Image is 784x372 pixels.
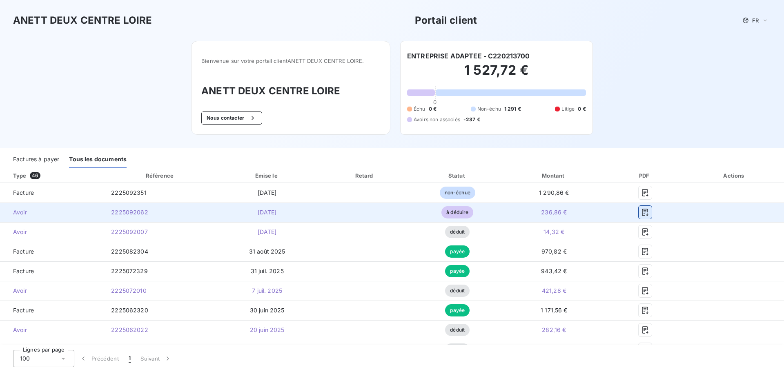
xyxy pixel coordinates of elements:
span: 2225072010 [111,287,147,294]
span: Avoir [7,208,98,216]
h2: 1 527,72 € [407,62,586,87]
span: Avoir [7,228,98,236]
button: Nous contacter [201,111,262,125]
span: 31 août 2025 [249,248,285,255]
span: payée [445,245,470,258]
h3: ANETT DEUX CENTRE LOIRE [13,13,152,28]
h3: Portail client [415,13,477,28]
span: 1 [129,354,131,363]
div: Factures à payer [13,151,59,168]
span: 2225062022 [111,326,148,333]
span: Facture [7,306,98,314]
span: 1 171,56 € [541,307,568,314]
button: 1 [124,350,136,367]
span: 2225072329 [111,267,148,274]
div: Actions [687,172,782,180]
span: 100 [20,354,30,363]
span: [DATE] [258,228,277,235]
div: Type [8,172,103,180]
span: 2225092062 [111,209,148,216]
span: 421,28 € [542,287,566,294]
span: Non-échu [477,105,501,113]
span: à déduire [441,206,473,218]
span: 970,82 € [541,248,567,255]
span: 14,32 € [543,228,564,235]
span: déduit [445,343,470,356]
span: déduit [445,324,470,336]
span: 30 juin 2025 [250,307,285,314]
span: 2225082304 [111,248,148,255]
span: 2225092007 [111,228,148,235]
span: 46 [30,172,40,179]
span: payée [445,265,470,277]
div: PDF [607,172,684,180]
h6: ENTREPRISE ADAPTEE - C220213700 [407,51,530,61]
span: Litige [561,105,575,113]
span: payée [445,304,470,316]
span: 0 € [429,105,437,113]
span: 0 € [578,105,586,113]
span: Avoir [7,287,98,295]
div: Montant [505,172,603,180]
span: 2225062320 [111,307,148,314]
span: Bienvenue sur votre portail client ANETT DEUX CENTRE LOIRE . [201,58,380,64]
span: 20 juin 2025 [250,326,285,333]
span: 1 290,86 € [539,189,569,196]
button: Précédent [74,350,124,367]
span: Avoirs non associés [414,116,460,123]
div: Tous les documents [69,151,127,168]
span: 31 juil. 2025 [251,267,284,274]
span: 7 juil. 2025 [252,287,282,294]
span: 1 291 € [504,105,521,113]
span: [DATE] [258,189,277,196]
span: 282,16 € [542,326,566,333]
div: Retard [320,172,410,180]
span: 0 [433,99,437,105]
button: Suivant [136,350,177,367]
span: FR [752,17,759,24]
span: 236,86 € [541,209,567,216]
span: [DATE] [258,209,277,216]
h3: ANETT DEUX CENTRE LOIRE [201,84,380,98]
span: déduit [445,285,470,297]
div: Statut [413,172,501,180]
span: Avoir [7,326,98,334]
div: Référence [146,172,174,179]
span: Facture [7,267,98,275]
span: déduit [445,226,470,238]
span: Échu [414,105,425,113]
span: Facture [7,189,98,197]
span: 2225092351 [111,189,147,196]
span: 943,42 € [541,267,567,274]
div: Émise le [218,172,316,180]
span: non-échue [440,187,475,199]
span: Facture [7,247,98,256]
span: -237 € [463,116,480,123]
